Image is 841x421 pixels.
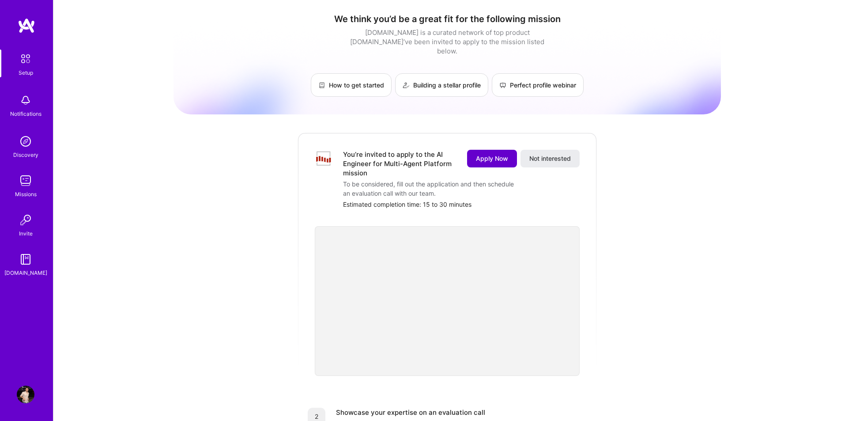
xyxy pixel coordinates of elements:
[476,154,508,163] span: Apply Now
[15,386,37,403] a: User Avatar
[13,150,38,159] div: Discovery
[17,211,34,229] img: Invite
[343,150,456,178] div: You’re invited to apply to the AI Engineer for Multi-Agent Platform mission
[499,82,506,89] img: Perfect profile webinar
[17,91,34,109] img: bell
[17,133,34,150] img: discovery
[492,73,584,97] a: Perfect profile webinar
[315,151,332,166] img: Company Logo
[10,109,41,118] div: Notifications
[173,14,721,24] h1: We think you’d be a great fit for the following mission
[343,179,520,198] div: To be considered, fill out the application and then schedule an evaluation call with our team.
[336,408,485,417] div: Showcase your expertise on an evaluation call
[17,250,34,268] img: guide book
[16,49,35,68] img: setup
[18,18,35,34] img: logo
[318,82,325,89] img: How to get started
[467,150,517,167] button: Apply Now
[19,229,33,238] div: Invite
[403,82,410,89] img: Building a stellar profile
[17,386,34,403] img: User Avatar
[19,68,33,77] div: Setup
[348,28,547,56] div: [DOMAIN_NAME] is a curated network of top product [DOMAIN_NAME]’ve been invited to apply to the m...
[520,150,580,167] button: Not interested
[315,226,580,376] iframe: video
[529,154,571,163] span: Not interested
[4,268,47,277] div: [DOMAIN_NAME]
[311,73,392,97] a: How to get started
[343,200,580,209] div: Estimated completion time: 15 to 30 minutes
[15,190,37,199] div: Missions
[17,172,34,190] img: teamwork
[395,73,488,97] a: Building a stellar profile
